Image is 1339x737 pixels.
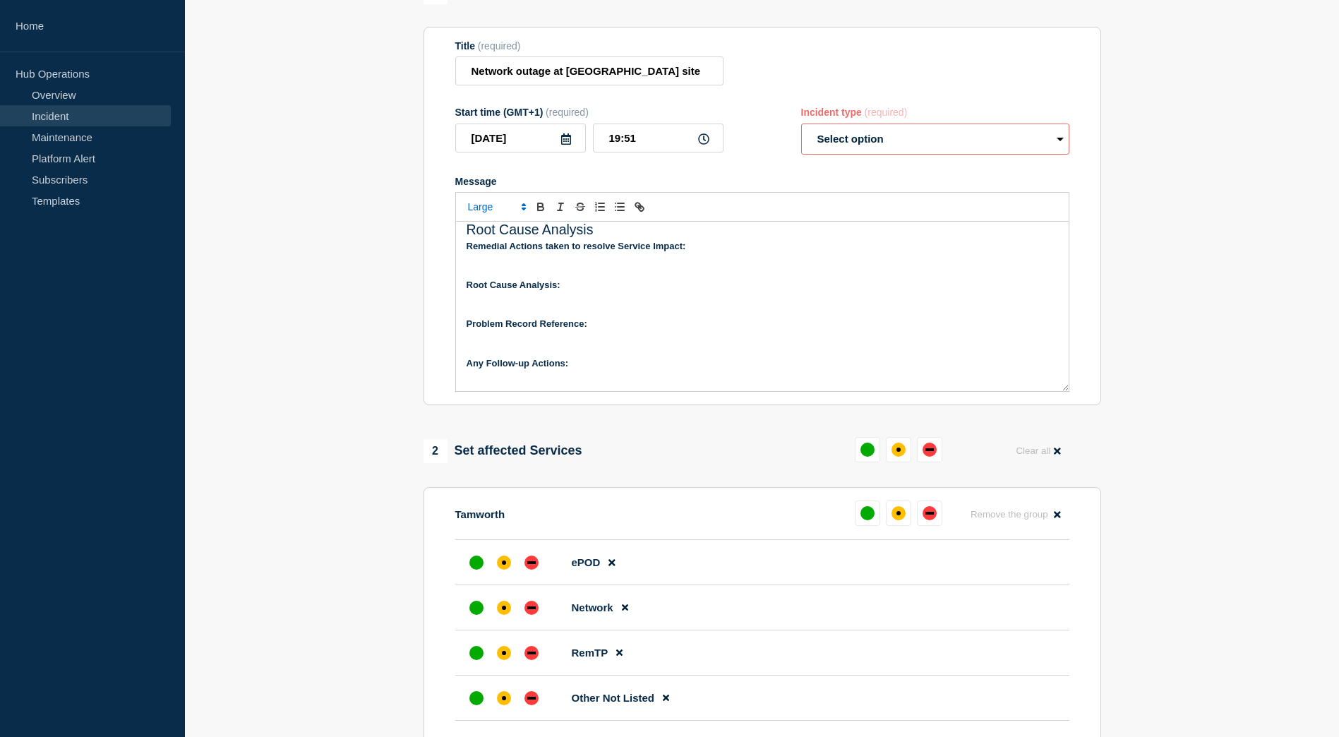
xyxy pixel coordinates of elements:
span: (required) [546,107,589,118]
div: Incident type [801,107,1069,118]
div: up [469,646,484,660]
div: down [524,691,539,705]
div: up [860,443,875,457]
strong: Root Cause Analysis: [467,280,560,290]
div: affected [497,601,511,615]
button: Toggle bold text [531,198,551,215]
span: 2 [424,439,448,463]
div: Message [456,222,1069,391]
div: affected [497,691,511,705]
span: Font size [462,198,531,215]
span: Network [572,601,613,613]
button: Clear all [1007,437,1069,465]
strong: Any Follow-up Actions: [467,358,569,368]
div: affected [891,443,906,457]
input: Title [455,56,723,85]
button: up [855,501,880,526]
button: Toggle bulleted list [610,198,630,215]
div: affected [891,506,906,520]
p: Tamworth [455,508,505,520]
button: Toggle ordered list [590,198,610,215]
button: down [917,501,942,526]
span: Remove the group [971,509,1048,520]
select: Incident type [801,124,1069,155]
input: YYYY-MM-DD [455,124,586,152]
input: HH:MM [593,124,723,152]
div: down [923,506,937,520]
span: Root Cause Analysis [467,222,594,237]
strong: Remedial Actions taken to resolve Service Impact: [467,241,686,251]
button: Toggle link [630,198,649,215]
span: ePOD [572,556,601,568]
div: down [923,443,937,457]
strong: Problem Record Reference: [467,318,587,329]
div: affected [497,556,511,570]
div: Start time (GMT+1) [455,107,723,118]
div: Title [455,40,723,52]
button: up [855,437,880,462]
div: down [524,646,539,660]
div: Message [455,176,1069,187]
button: down [917,437,942,462]
div: affected [497,646,511,660]
div: up [860,506,875,520]
div: down [524,556,539,570]
div: up [469,556,484,570]
button: Toggle italic text [551,198,570,215]
span: Other Not Listed [572,692,655,704]
div: Set affected Services [424,439,582,463]
button: Remove the group [962,501,1069,528]
div: up [469,601,484,615]
span: (required) [865,107,908,118]
button: affected [886,437,911,462]
button: affected [886,501,911,526]
div: down [524,601,539,615]
button: Toggle strikethrough text [570,198,590,215]
span: RemTP [572,647,608,659]
div: up [469,691,484,705]
span: (required) [478,40,521,52]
